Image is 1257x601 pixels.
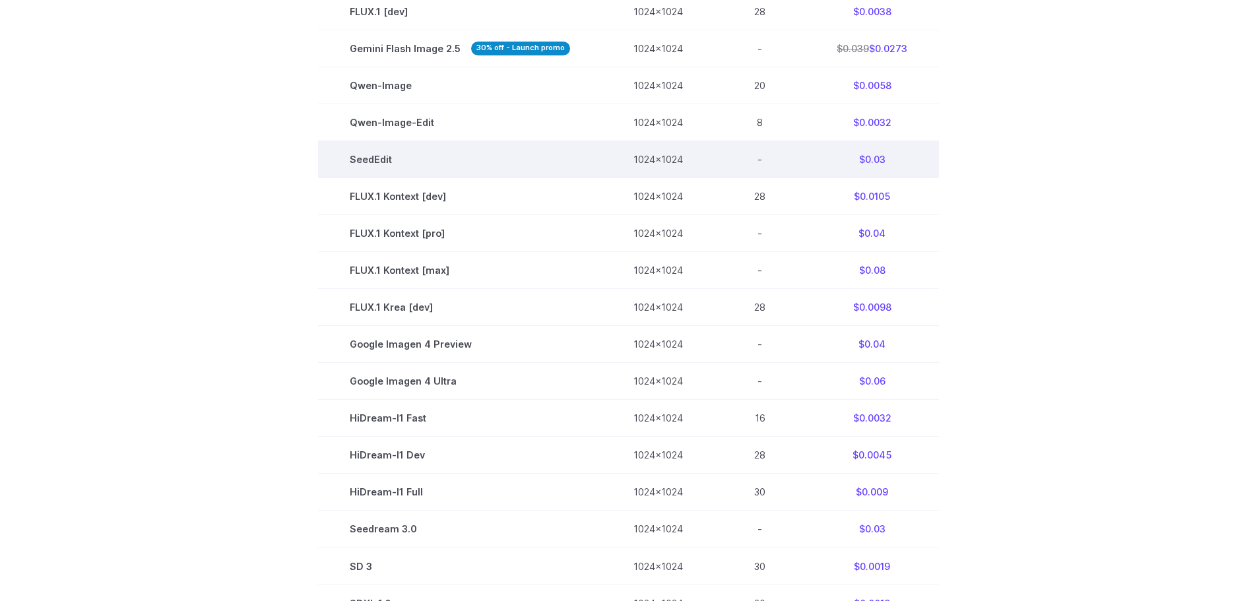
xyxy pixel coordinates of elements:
[602,437,715,474] td: 1024x1024
[602,104,715,141] td: 1024x1024
[715,474,805,511] td: 30
[805,363,939,400] td: $0.06
[715,363,805,400] td: -
[318,252,602,289] td: FLUX.1 Kontext [max]
[602,511,715,548] td: 1024x1024
[318,474,602,511] td: HiDream-I1 Full
[318,289,602,326] td: FLUX.1 Krea [dev]
[602,326,715,363] td: 1024x1024
[715,289,805,326] td: 28
[715,252,805,289] td: -
[602,400,715,437] td: 1024x1024
[602,30,715,67] td: 1024x1024
[805,548,939,585] td: $0.0019
[350,41,570,56] span: Gemini Flash Image 2.5
[318,215,602,252] td: FLUX.1 Kontext [pro]
[805,511,939,548] td: $0.03
[602,548,715,585] td: 1024x1024
[318,178,602,215] td: FLUX.1 Kontext [dev]
[602,252,715,289] td: 1024x1024
[602,67,715,104] td: 1024x1024
[318,511,602,548] td: Seedream 3.0
[715,548,805,585] td: 30
[805,104,939,141] td: $0.0032
[715,326,805,363] td: -
[715,178,805,215] td: 28
[715,511,805,548] td: -
[471,42,570,55] strong: 30% off - Launch promo
[805,289,939,326] td: $0.0098
[805,400,939,437] td: $0.0032
[805,67,939,104] td: $0.0058
[715,104,805,141] td: 8
[715,141,805,178] td: -
[715,67,805,104] td: 20
[805,141,939,178] td: $0.03
[318,104,602,141] td: Qwen-Image-Edit
[318,67,602,104] td: Qwen-Image
[318,363,602,400] td: Google Imagen 4 Ultra
[805,437,939,474] td: $0.0045
[318,141,602,178] td: SeedEdit
[805,326,939,363] td: $0.04
[805,474,939,511] td: $0.009
[715,400,805,437] td: 16
[602,474,715,511] td: 1024x1024
[602,215,715,252] td: 1024x1024
[715,215,805,252] td: -
[805,215,939,252] td: $0.04
[715,30,805,67] td: -
[805,252,939,289] td: $0.08
[715,437,805,474] td: 28
[602,363,715,400] td: 1024x1024
[318,400,602,437] td: HiDream-I1 Fast
[318,548,602,585] td: SD 3
[805,30,939,67] td: $0.0273
[805,178,939,215] td: $0.0105
[318,326,602,363] td: Google Imagen 4 Preview
[602,141,715,178] td: 1024x1024
[318,437,602,474] td: HiDream-I1 Dev
[602,289,715,326] td: 1024x1024
[837,43,869,54] s: $0.039
[602,178,715,215] td: 1024x1024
